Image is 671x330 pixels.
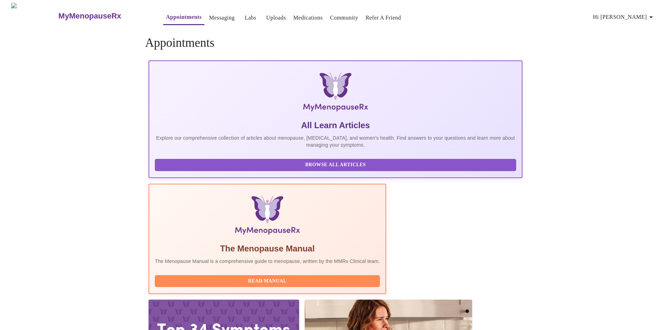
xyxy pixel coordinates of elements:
p: Explore our comprehensive collection of articles about menopause, [MEDICAL_DATA], and women's hea... [155,134,516,148]
a: Refer a Friend [366,13,401,23]
button: Read Manual [155,275,380,287]
a: Messaging [209,13,235,23]
h3: MyMenopauseRx [58,12,121,21]
span: Read Manual [162,277,373,286]
a: Appointments [166,12,202,22]
img: MyMenopauseRx Logo [11,3,58,29]
button: Hi [PERSON_NAME] [590,10,658,24]
h5: The Menopause Manual [155,243,380,254]
img: MyMenopauseRx Logo [211,72,460,114]
button: Uploads [264,11,289,25]
a: Uploads [266,13,286,23]
a: Medications [293,13,323,23]
a: Labs [245,13,256,23]
h5: All Learn Articles [155,120,516,131]
button: Community [327,11,361,25]
a: MyMenopauseRx [58,4,149,28]
button: Browse All Articles [155,159,516,171]
img: Menopause Manual [190,196,344,237]
p: The Menopause Manual is a comprehensive guide to menopause, written by the MMRx Clinical team. [155,258,380,265]
button: Messaging [206,11,237,25]
button: Appointments [163,10,204,25]
button: Refer a Friend [363,11,404,25]
button: Medications [290,11,325,25]
h4: Appointments [145,36,526,50]
a: Read Manual [155,278,382,284]
button: Labs [239,11,262,25]
a: Browse All Articles [155,161,518,167]
span: Hi [PERSON_NAME] [593,12,655,22]
a: Community [330,13,358,23]
span: Browse All Articles [162,161,509,169]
